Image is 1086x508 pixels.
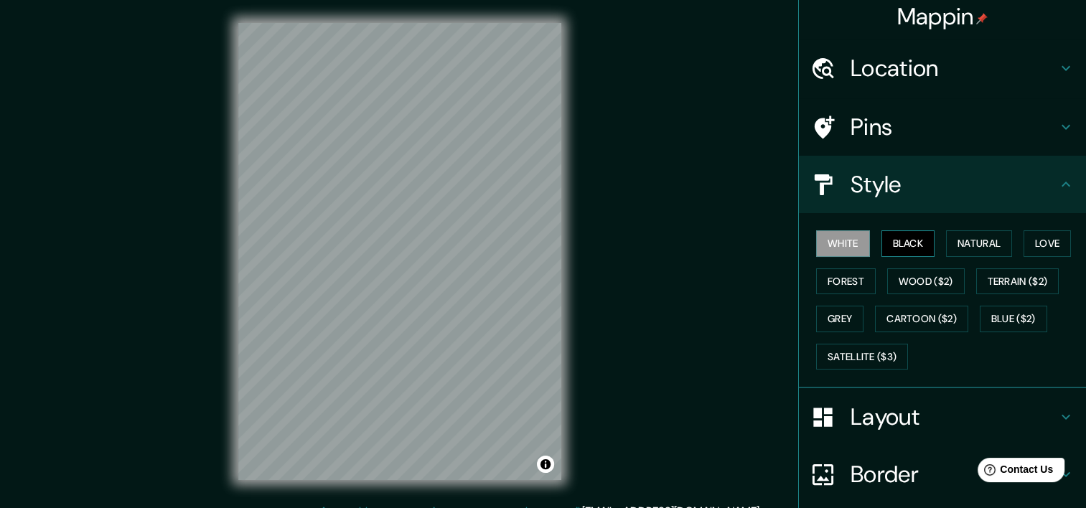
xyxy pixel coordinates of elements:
[816,344,908,370] button: Satellite ($3)
[946,230,1012,257] button: Natural
[238,23,561,480] canvas: Map
[816,268,876,295] button: Forest
[799,98,1086,156] div: Pins
[897,2,988,31] h4: Mappin
[980,306,1047,332] button: Blue ($2)
[851,403,1057,431] h4: Layout
[958,452,1070,492] iframe: Help widget launcher
[816,306,863,332] button: Grey
[875,306,968,332] button: Cartoon ($2)
[799,388,1086,446] div: Layout
[851,113,1057,141] h4: Pins
[976,13,988,24] img: pin-icon.png
[799,39,1086,97] div: Location
[799,446,1086,503] div: Border
[799,156,1086,213] div: Style
[537,456,554,473] button: Toggle attribution
[851,170,1057,199] h4: Style
[976,268,1059,295] button: Terrain ($2)
[816,230,870,257] button: White
[1024,230,1071,257] button: Love
[851,54,1057,83] h4: Location
[887,268,965,295] button: Wood ($2)
[881,230,935,257] button: Black
[851,460,1057,489] h4: Border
